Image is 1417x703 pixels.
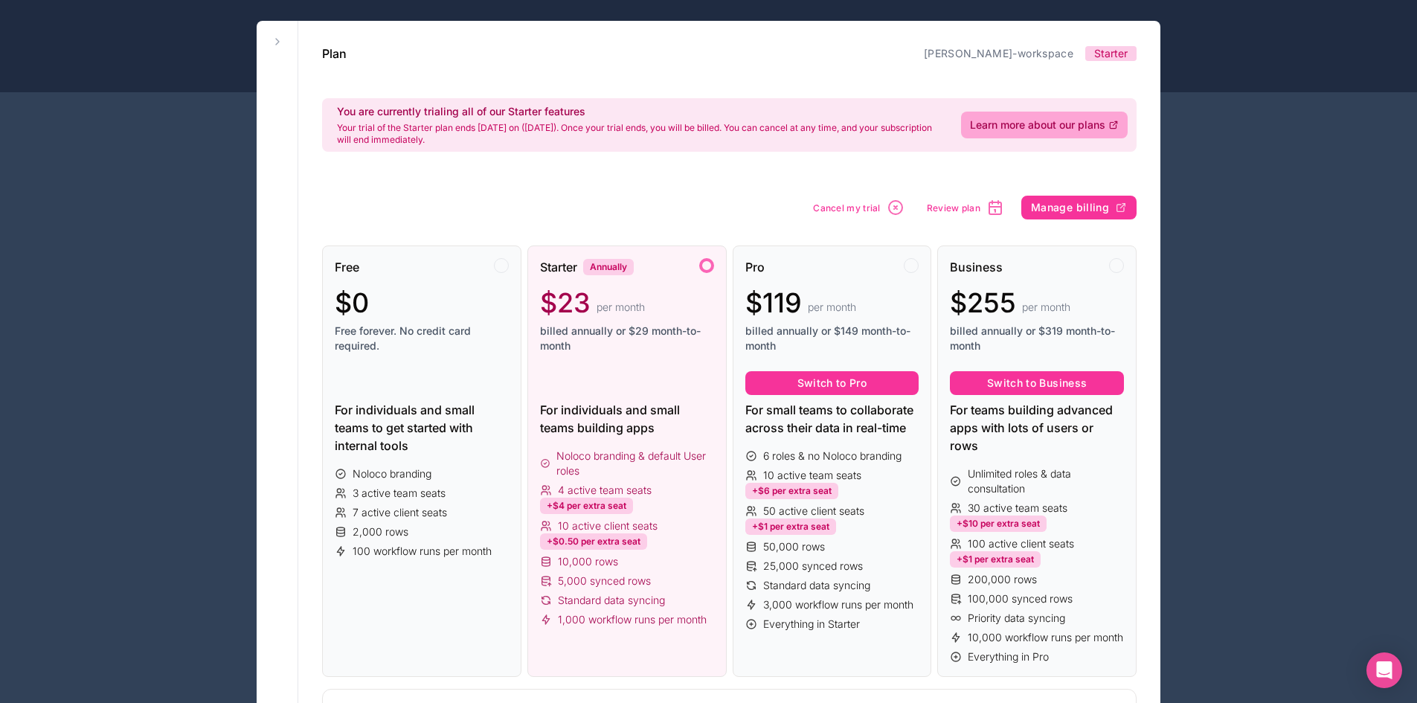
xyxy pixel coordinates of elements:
p: Your trial of the Starter plan ends [DATE] on ([DATE]). Once your trial ends, you will be billed.... [337,122,943,146]
span: 2,000 rows [353,524,408,539]
div: +$0.50 per extra seat [540,533,647,550]
div: +$10 per extra seat [950,516,1047,532]
div: Annually [583,259,634,275]
span: per month [1022,300,1070,315]
div: For teams building advanced apps with lots of users or rows [950,401,1124,455]
span: Everything in Starter [763,617,860,632]
span: Cancel my trial [813,202,881,214]
span: Review plan [927,202,980,214]
span: 10 active team seats [763,468,861,483]
span: 1,000 workflow runs per month [558,612,707,627]
a: [PERSON_NAME]-workspace [924,47,1073,60]
span: billed annually or $149 month-to-month [745,324,919,353]
h2: You are currently trialing all of our Starter features [337,104,943,119]
span: 5,000 synced rows [558,574,651,588]
span: Everything in Pro [968,649,1049,664]
span: Free forever. No credit card required. [335,324,509,353]
div: For individuals and small teams building apps [540,401,714,437]
span: $255 [950,288,1016,318]
span: Pro [745,258,765,276]
div: +$4 per extra seat [540,498,633,514]
span: 10,000 rows [558,554,618,569]
button: Review plan [922,193,1009,222]
span: Noloco branding & default User roles [556,449,713,478]
div: +$1 per extra seat [950,551,1041,568]
div: For small teams to collaborate across their data in real-time [745,401,919,437]
div: For individuals and small teams to get started with internal tools [335,401,509,455]
span: $119 [745,288,802,318]
span: 10,000 workflow runs per month [968,630,1123,645]
span: Unlimited roles & data consultation [968,466,1124,496]
span: Noloco branding [353,466,431,481]
button: Switch to Pro [745,371,919,395]
span: 10 active client seats [558,519,658,533]
span: $23 [540,288,591,318]
span: Priority data syncing [968,611,1065,626]
span: 50,000 rows [763,539,825,554]
span: Starter [1094,46,1128,61]
span: Manage billing [1031,201,1109,214]
button: Manage billing [1021,196,1137,219]
button: Cancel my trial [808,193,910,222]
span: 6 roles & no Noloco branding [763,449,902,463]
span: 4 active team seats [558,483,652,498]
span: 50 active client seats [763,504,864,519]
a: Learn more about our plans [961,112,1128,138]
span: Free [335,258,359,276]
span: $0 [335,288,369,318]
span: 100,000 synced rows [968,591,1073,606]
div: +$6 per extra seat [745,483,838,499]
span: 200,000 rows [968,572,1037,587]
span: billed annually or $29 month-to-month [540,324,714,353]
span: 30 active team seats [968,501,1067,516]
span: 3 active team seats [353,486,446,501]
span: 7 active client seats [353,505,447,520]
span: Standard data syncing [763,578,870,593]
span: 3,000 workflow runs per month [763,597,913,612]
span: per month [597,300,645,315]
span: Standard data syncing [558,593,665,608]
div: Open Intercom Messenger [1366,652,1402,688]
span: Learn more about our plans [970,118,1105,132]
span: Starter [540,258,577,276]
div: +$1 per extra seat [745,519,836,535]
span: billed annually or $319 month-to-month [950,324,1124,353]
button: Switch to Business [950,371,1124,395]
span: 100 workflow runs per month [353,544,492,559]
h1: Plan [322,45,347,62]
span: Business [950,258,1003,276]
span: 25,000 synced rows [763,559,863,574]
span: 100 active client seats [968,536,1074,551]
span: per month [808,300,856,315]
